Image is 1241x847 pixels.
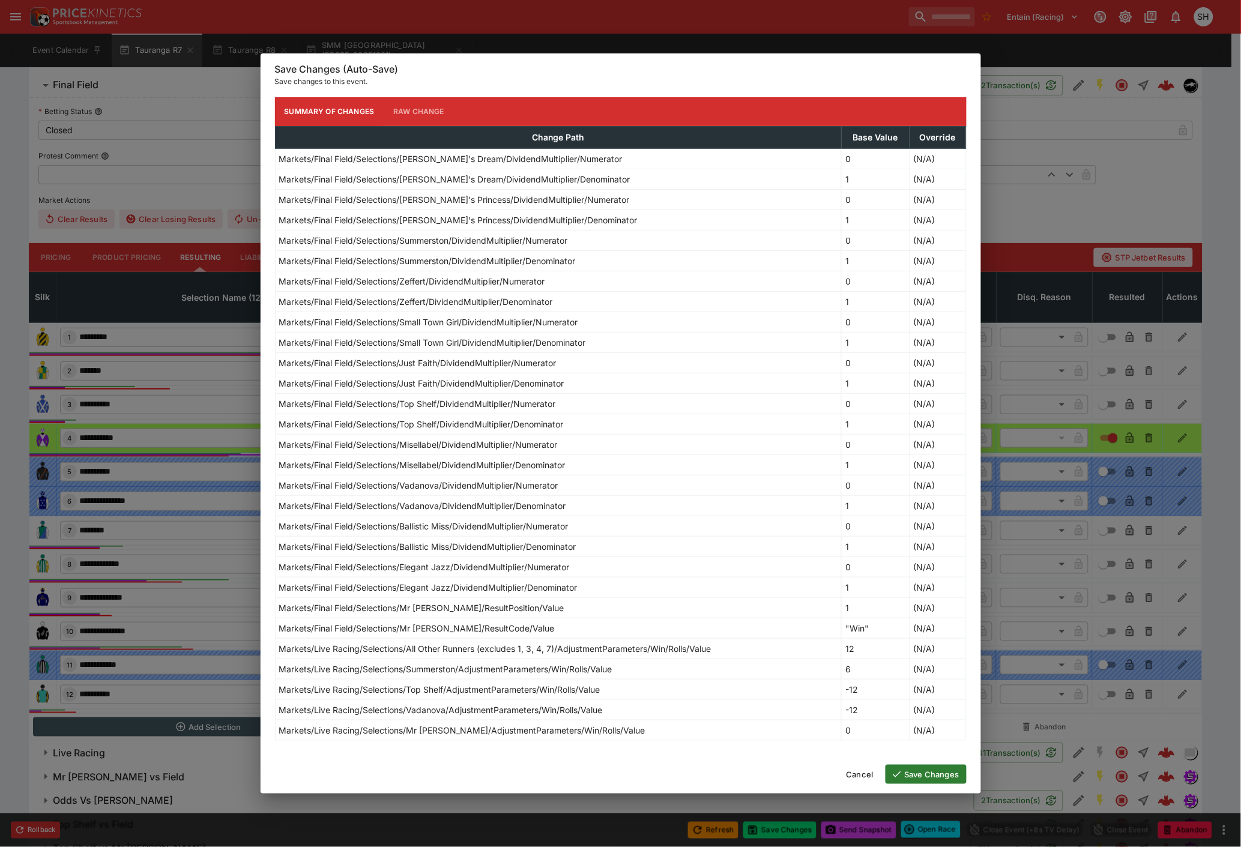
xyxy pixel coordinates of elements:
[279,438,558,451] p: Markets/Final Field/Selections/Misellabel/DividendMultiplier/Numerator
[910,720,966,740] td: (N/A)
[842,373,910,393] td: 1
[384,97,454,126] button: Raw Change
[279,316,578,328] p: Markets/Final Field/Selections/Small Town Girl/DividendMultiplier/Numerator
[279,581,578,594] p: Markets/Final Field/Selections/Elegant Jazz/DividendMultiplier/Denominator
[279,459,566,471] p: Markets/Final Field/Selections/Misellabel/DividendMultiplier/Denominator
[910,597,966,618] td: (N/A)
[842,577,910,597] td: 1
[279,214,638,226] p: Markets/Final Field/Selections/[PERSON_NAME]'s Princess/DividendMultiplier/Denominator
[842,638,910,659] td: 12
[910,699,966,720] td: (N/A)
[842,312,910,332] td: 0
[910,373,966,393] td: (N/A)
[842,230,910,250] td: 0
[842,393,910,414] td: 0
[842,189,910,209] td: 0
[910,556,966,577] td: (N/A)
[279,275,545,288] p: Markets/Final Field/Selections/Zeffert/DividendMultiplier/Numerator
[842,597,910,618] td: 1
[279,336,586,349] p: Markets/Final Field/Selections/Small Town Girl/DividendMultiplier/Denominator
[910,230,966,250] td: (N/A)
[279,357,557,369] p: Markets/Final Field/Selections/Just Faith/DividendMultiplier/Numerator
[842,332,910,352] td: 1
[279,418,564,430] p: Markets/Final Field/Selections/Top Shelf/DividendMultiplier/Denominator
[910,332,966,352] td: (N/A)
[842,414,910,434] td: 1
[275,97,384,126] button: Summary of Changes
[279,152,623,165] p: Markets/Final Field/Selections/[PERSON_NAME]'s Dream/DividendMultiplier/Numerator
[279,499,566,512] p: Markets/Final Field/Selections/Vadanova/DividendMultiplier/Denominator
[910,126,966,148] th: Override
[842,618,910,638] td: "Win"
[279,683,600,696] p: Markets/Live Racing/Selections/Top Shelf/AdjustmentParameters/Win/Rolls/Value
[279,479,558,492] p: Markets/Final Field/Selections/Vadanova/DividendMultiplier/Numerator
[839,765,881,784] button: Cancel
[910,414,966,434] td: (N/A)
[842,454,910,475] td: 1
[279,295,553,308] p: Markets/Final Field/Selections/Zeffert/DividendMultiplier/Denominator
[279,642,711,655] p: Markets/Live Racing/Selections/All Other Runners (excludes 1, 3, 4, 7)/AdjustmentParameters/Win/R...
[910,189,966,209] td: (N/A)
[279,724,645,737] p: Markets/Live Racing/Selections/Mr [PERSON_NAME]/AdjustmentParameters/Win/Rolls/Value
[279,193,630,206] p: Markets/Final Field/Selections/[PERSON_NAME]'s Princess/DividendMultiplier/Numerator
[842,126,910,148] th: Base Value
[910,271,966,291] td: (N/A)
[275,76,967,88] p: Save changes to this event.
[910,291,966,312] td: (N/A)
[842,679,910,699] td: -12
[279,540,576,553] p: Markets/Final Field/Selections/Ballistic Miss/DividendMultiplier/Denominator
[910,250,966,271] td: (N/A)
[910,475,966,495] td: (N/A)
[842,720,910,740] td: 0
[275,126,842,148] th: Change Path
[910,679,966,699] td: (N/A)
[279,663,612,675] p: Markets/Live Racing/Selections/Summerston/AdjustmentParameters/Win/Rolls/Value
[842,291,910,312] td: 1
[279,255,576,267] p: Markets/Final Field/Selections/Summerston/DividendMultiplier/Denominator
[279,561,570,573] p: Markets/Final Field/Selections/Elegant Jazz/DividendMultiplier/Numerator
[275,63,967,76] h6: Save Changes (Auto-Save)
[842,209,910,230] td: 1
[842,271,910,291] td: 0
[910,209,966,230] td: (N/A)
[910,495,966,516] td: (N/A)
[886,765,967,784] button: Save Changes
[842,516,910,536] td: 0
[842,148,910,169] td: 0
[279,397,556,410] p: Markets/Final Field/Selections/Top Shelf/DividendMultiplier/Numerator
[910,577,966,597] td: (N/A)
[842,352,910,373] td: 0
[842,659,910,679] td: 6
[279,520,569,532] p: Markets/Final Field/Selections/Ballistic Miss/DividendMultiplier/Numerator
[842,536,910,556] td: 1
[842,556,910,577] td: 0
[910,148,966,169] td: (N/A)
[910,659,966,679] td: (N/A)
[910,434,966,454] td: (N/A)
[279,173,630,185] p: Markets/Final Field/Selections/[PERSON_NAME]'s Dream/DividendMultiplier/Denominator
[279,601,564,614] p: Markets/Final Field/Selections/Mr [PERSON_NAME]/ResultPosition/Value
[842,475,910,495] td: 0
[910,393,966,414] td: (N/A)
[910,312,966,332] td: (N/A)
[842,169,910,189] td: 1
[910,536,966,556] td: (N/A)
[279,377,564,390] p: Markets/Final Field/Selections/Just Faith/DividendMultiplier/Denominator
[910,638,966,659] td: (N/A)
[910,169,966,189] td: (N/A)
[842,250,910,271] td: 1
[842,495,910,516] td: 1
[842,699,910,720] td: -12
[910,516,966,536] td: (N/A)
[910,618,966,638] td: (N/A)
[910,454,966,475] td: (N/A)
[279,622,555,634] p: Markets/Final Field/Selections/Mr [PERSON_NAME]/ResultCode/Value
[279,234,568,247] p: Markets/Final Field/Selections/Summerston/DividendMultiplier/Numerator
[910,352,966,373] td: (N/A)
[842,434,910,454] td: 0
[279,704,603,716] p: Markets/Live Racing/Selections/Vadanova/AdjustmentParameters/Win/Rolls/Value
